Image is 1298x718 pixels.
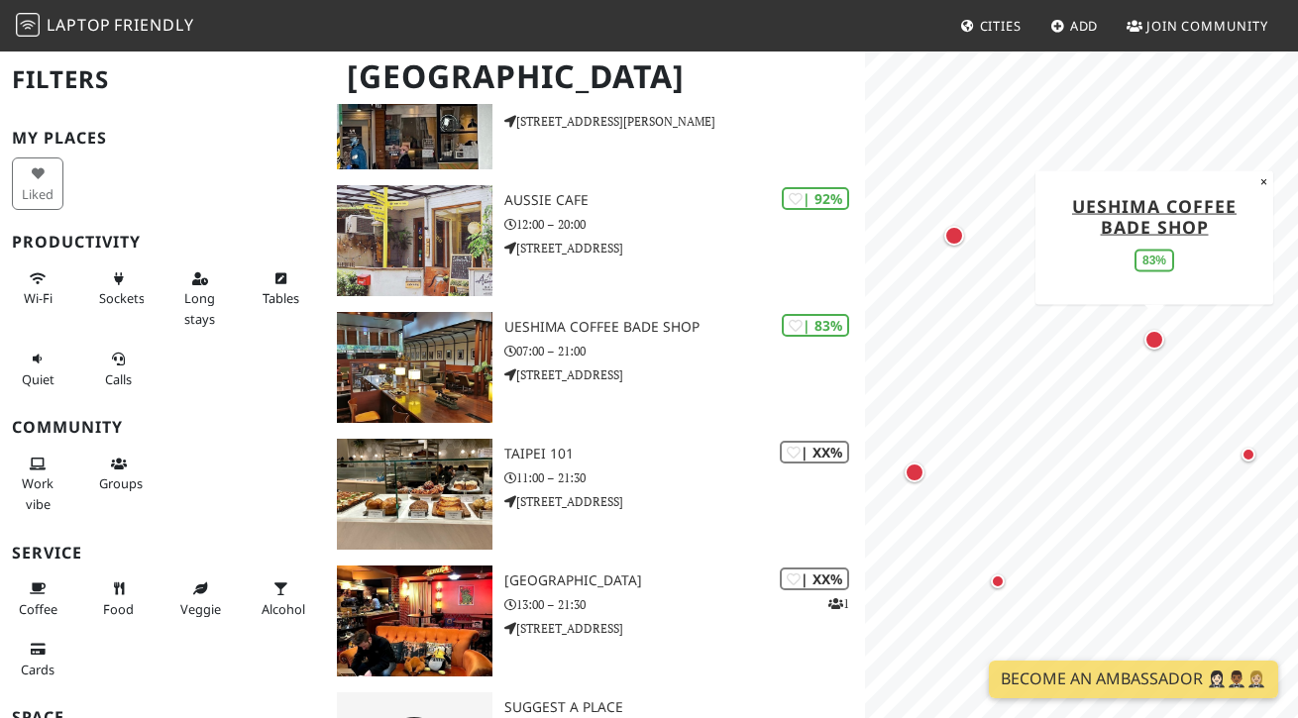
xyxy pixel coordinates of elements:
button: Quiet [12,343,63,395]
a: TAIPEI 101 | XX% TAIPEI 101 11:00 – 21:30 [STREET_ADDRESS] [325,439,866,550]
a: Cities [952,8,1029,44]
img: TAIPEI 101 [337,439,493,550]
h3: Suggest a Place [504,699,865,716]
h3: Service [12,544,313,563]
button: Close popup [1254,170,1273,192]
button: Sockets [93,262,145,315]
button: Cards [12,633,63,685]
button: Veggie [174,572,226,625]
h3: TAIPEI 101 [504,446,865,462]
h3: My Places [12,129,313,148]
a: Join Community [1119,8,1276,44]
h1: [GEOGRAPHIC_DATA] [331,50,862,104]
span: Long stays [184,289,215,327]
div: 83% [1135,249,1174,271]
p: [STREET_ADDRESS] [504,492,865,511]
h2: Filters [12,50,313,110]
span: Food [103,600,134,618]
span: Veggie [180,600,221,618]
a: Aussie Cafe | 92% Aussie Cafe 12:00 – 20:00 [STREET_ADDRESS] [325,185,866,296]
span: Alcohol [262,600,305,618]
p: 1 [828,594,849,613]
button: Groups [93,448,145,500]
button: Wi-Fi [12,262,63,315]
span: Credit cards [21,661,54,678]
span: Video/audio calls [105,370,132,388]
p: [STREET_ADDRESS] [504,619,865,638]
span: Power sockets [99,289,145,307]
button: Calls [93,343,145,395]
a: Central Park Cafe | XX% 1 [GEOGRAPHIC_DATA] 13:00 – 21:30 [STREET_ADDRESS] [325,565,866,676]
span: People working [22,474,54,512]
button: Work vibe [12,448,63,520]
img: LaptopFriendly [16,13,40,37]
span: Group tables [99,474,143,492]
span: Stable Wi-Fi [24,289,53,307]
div: | XX% [780,567,849,590]
img: Aussie Cafe [337,185,493,296]
div: | 83% [782,314,849,337]
div: Map marker [901,459,928,486]
img: Central Park Cafe [337,565,493,676]
span: Cities [980,17,1022,35]
p: 12:00 – 20:00 [504,215,865,234]
span: Add [1070,17,1099,35]
button: Long stays [174,262,226,335]
span: Join Community [1146,17,1268,35]
button: Alcohol [256,572,307,625]
p: 11:00 – 21:30 [504,468,865,487]
span: Coffee [19,600,57,618]
div: | XX% [780,441,849,463]
div: | 92% [782,187,849,210]
p: 13:00 – 21:30 [504,595,865,614]
button: Food [93,572,145,625]
span: Work-friendly tables [263,289,299,307]
span: Quiet [22,370,54,388]
span: Laptop [47,14,111,36]
h3: Community [12,418,313,437]
img: Ueshima Coffee Bade Shop [337,312,493,423]
div: Map marker [1140,326,1168,354]
h3: [GEOGRAPHIC_DATA] [504,572,865,589]
button: Tables [256,262,307,315]
div: Map marker [986,569,1010,593]
h3: Aussie Cafe [504,192,865,209]
p: [STREET_ADDRESS] [504,365,865,384]
h3: Ueshima Coffee Bade Shop [504,319,865,336]
p: [STREET_ADDRESS] [504,239,865,257]
div: Map marker [1237,443,1260,466]
a: LaptopFriendly LaptopFriendly [16,9,194,44]
a: Ueshima Coffee Bade Shop | 83% Ueshima Coffee Bade Shop 07:00 – 21:00 [STREET_ADDRESS] [325,312,866,423]
button: Coffee [12,572,63,625]
p: 07:00 – 21:00 [504,342,865,360]
div: Map marker [940,222,968,250]
a: Add [1042,8,1107,44]
a: Ueshima Coffee Bade Shop [1072,193,1237,238]
span: Friendly [114,14,193,36]
h3: Productivity [12,233,313,252]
